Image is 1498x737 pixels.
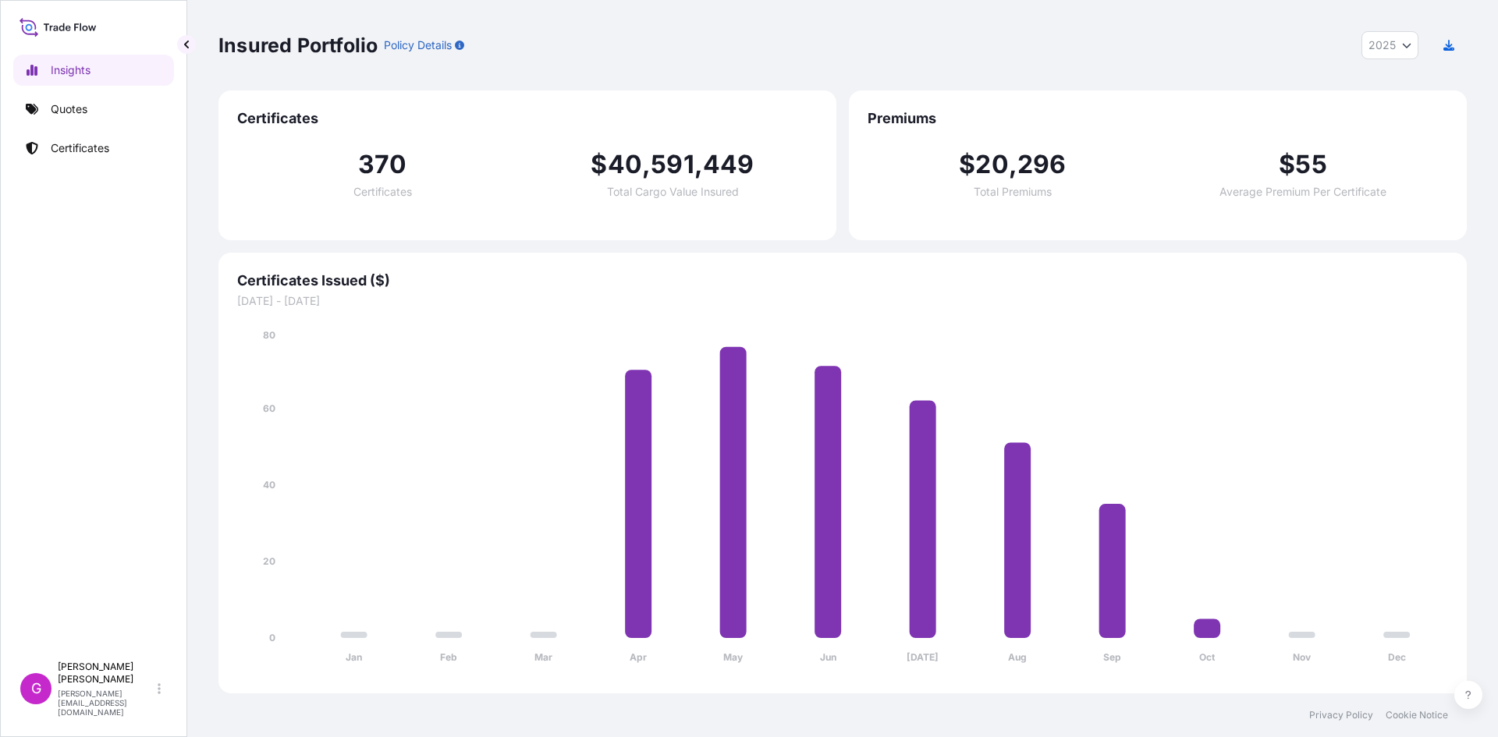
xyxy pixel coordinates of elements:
tspan: 80 [263,329,275,341]
span: 2025 [1368,37,1396,53]
span: Average Premium Per Certificate [1219,186,1386,197]
span: [DATE] - [DATE] [237,293,1448,309]
a: Insights [13,55,174,86]
span: $ [959,152,975,177]
tspan: Oct [1199,651,1216,663]
tspan: 60 [263,402,275,414]
span: , [1009,152,1017,177]
span: , [694,152,703,177]
tspan: [DATE] [907,651,939,663]
span: 449 [703,152,754,177]
tspan: Dec [1388,651,1406,663]
p: Insights [51,62,91,78]
span: 591 [651,152,694,177]
tspan: Sep [1103,651,1121,663]
span: Total Premiums [974,186,1052,197]
tspan: Jan [346,651,362,663]
tspan: 40 [263,479,275,491]
p: Quotes [51,101,87,117]
p: [PERSON_NAME] [PERSON_NAME] [58,661,154,686]
a: Privacy Policy [1309,709,1373,721]
tspan: May [723,651,744,663]
tspan: Mar [534,651,552,663]
tspan: Apr [630,651,647,663]
span: Certificates Issued ($) [237,271,1448,290]
span: 55 [1295,152,1326,177]
span: , [642,152,651,177]
tspan: 0 [269,632,275,643]
p: Policy Details [384,37,452,53]
tspan: Nov [1293,651,1312,663]
a: Quotes [13,94,174,125]
button: Year Selector [1361,31,1418,59]
p: Insured Portfolio [218,33,378,58]
tspan: Aug [1008,651,1027,663]
span: 370 [358,152,407,177]
span: $ [591,152,607,177]
span: 296 [1017,152,1067,177]
a: Certificates [13,133,174,164]
tspan: Feb [440,651,457,663]
span: 40 [608,152,642,177]
span: Certificates [237,109,818,128]
span: Total Cargo Value Insured [607,186,739,197]
span: 20 [975,152,1008,177]
span: G [31,681,41,696]
span: Certificates [353,186,412,197]
span: Premiums [868,109,1448,128]
p: Certificates [51,140,109,156]
tspan: Jun [820,651,836,663]
tspan: 20 [263,555,275,567]
p: [PERSON_NAME][EMAIL_ADDRESS][DOMAIN_NAME] [58,689,154,717]
span: $ [1279,152,1295,177]
a: Cookie Notice [1386,709,1448,721]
